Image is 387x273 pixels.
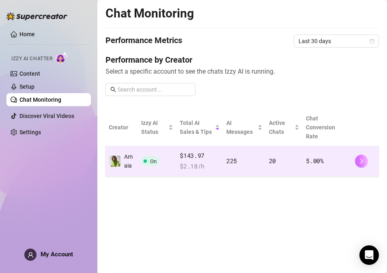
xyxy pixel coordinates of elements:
span: On [150,158,157,164]
div: Open Intercom Messenger [359,245,379,265]
span: calendar [370,39,374,44]
span: Izzy AI Status [141,118,167,136]
a: Content [19,70,40,77]
span: Select a specific account to see the chats Izzy AI is running. [105,66,379,76]
span: 20 [269,157,276,165]
img: logo-BBDzfeDw.svg [6,12,67,20]
th: Active Chats [266,109,303,146]
span: $143.97 [180,151,220,161]
span: 5.00 % [306,157,324,165]
h2: Chat Monitoring [105,6,194,21]
span: Total AI Sales & Tips [180,118,213,136]
a: Home [19,31,35,37]
th: Chat Conversion Rate [303,109,351,146]
span: search [110,87,116,92]
span: user [28,252,34,258]
img: Amaia [109,155,120,167]
span: Active Chats [269,118,293,136]
img: AI Chatter [56,52,68,63]
a: Chat Monitoring [19,96,61,103]
a: Setup [19,83,34,90]
th: Creator [105,109,138,146]
span: My Account [41,251,73,258]
th: Izzy AI Status [138,109,177,146]
th: Total AI Sales & Tips [176,109,223,146]
span: right [359,158,364,164]
span: $ 2.18 /h [180,162,220,171]
span: Amaia [124,153,133,169]
a: Discover Viral Videos [19,113,74,119]
button: right [355,155,368,168]
span: AI Messages [226,118,256,136]
span: Izzy AI Chatter [11,55,52,63]
a: Settings [19,129,41,135]
span: 225 [226,157,237,165]
input: Search account... [118,85,191,94]
h4: Performance by Creator [105,54,379,66]
th: AI Messages [223,109,266,146]
span: Last 30 days [299,35,374,47]
h4: Performance Metrics [105,35,182,48]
